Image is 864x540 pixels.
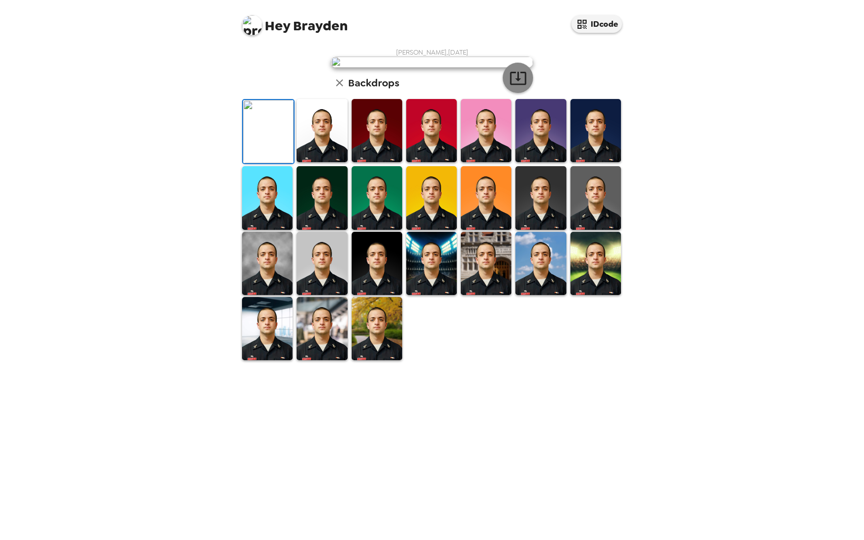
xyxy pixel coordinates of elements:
img: profile pic [242,15,262,35]
span: [PERSON_NAME] , [DATE] [396,48,468,57]
span: Brayden [242,10,348,33]
span: Hey [265,17,290,35]
img: Original [243,100,294,163]
img: user [331,57,533,68]
button: IDcode [571,15,622,33]
h6: Backdrops [348,75,399,91]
